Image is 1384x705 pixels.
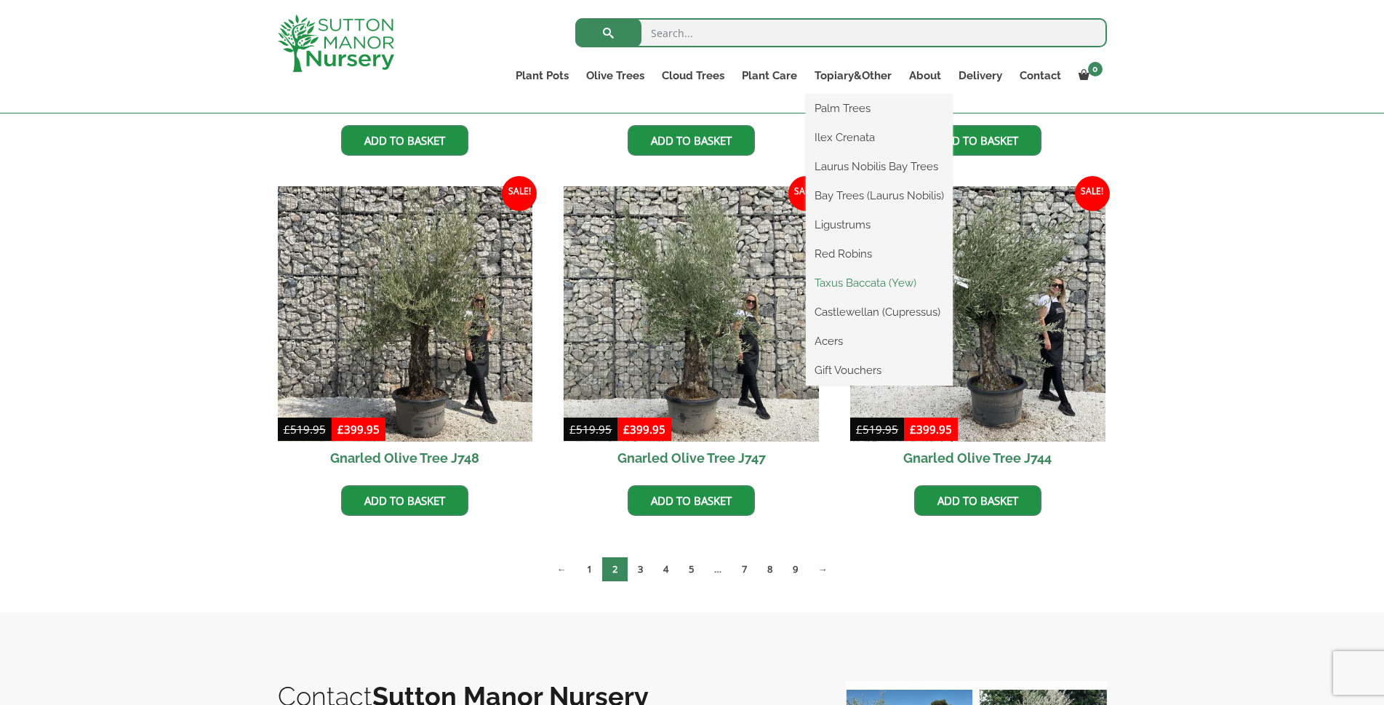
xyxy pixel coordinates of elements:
[788,176,823,211] span: Sale!
[856,422,863,437] span: £
[653,65,733,86] a: Cloud Trees
[856,422,898,437] bdi: 519.95
[507,65,577,86] a: Plant Pots
[914,485,1041,516] a: Add to basket: “Gnarled Olive Tree J744”
[628,485,755,516] a: Add to basket: “Gnarled Olive Tree J747”
[783,557,808,581] a: Page 9
[806,127,953,148] a: Ilex Crenata
[850,442,1105,474] h2: Gnarled Olive Tree J744
[1070,65,1107,86] a: 0
[602,557,628,581] span: Page 2
[806,156,953,178] a: Laurus Nobilis Bay Trees
[564,186,819,442] img: Gnarled Olive Tree J747
[950,65,1011,86] a: Delivery
[337,422,380,437] bdi: 399.95
[341,485,468,516] a: Add to basket: “Gnarled Olive Tree J748”
[564,186,819,474] a: Sale! Gnarled Olive Tree J747
[569,422,612,437] bdi: 519.95
[757,557,783,581] a: Page 8
[910,422,952,437] bdi: 399.95
[278,442,533,474] h2: Gnarled Olive Tree J748
[808,557,838,581] a: →
[278,186,533,442] img: Gnarled Olive Tree J748
[806,214,953,236] a: Ligustrums
[733,65,806,86] a: Plant Care
[806,301,953,323] a: Castlewellan (Cupressus)
[910,422,916,437] span: £
[806,330,953,352] a: Acers
[704,557,732,581] span: …
[341,125,468,156] a: Add to basket: “Gnarled Olive Tree J754”
[806,272,953,294] a: Taxus Baccata (Yew)
[806,185,953,207] a: Bay Trees (Laurus Nobilis)
[575,18,1107,47] input: Search...
[278,15,394,72] img: logo
[914,125,1041,156] a: Add to basket: “Gnarled Olive Tree J749”
[623,422,665,437] bdi: 399.95
[623,422,630,437] span: £
[564,442,819,474] h2: Gnarled Olive Tree J747
[806,243,953,265] a: Red Robins
[1088,62,1103,76] span: 0
[577,557,602,581] a: Page 1
[679,557,704,581] a: Page 5
[653,557,679,581] a: Page 4
[900,65,950,86] a: About
[850,186,1105,474] a: Sale! Gnarled Olive Tree J744
[806,97,953,119] a: Palm Trees
[850,186,1105,442] img: Gnarled Olive Tree J744
[732,557,757,581] a: Page 7
[337,422,344,437] span: £
[569,422,576,437] span: £
[628,125,755,156] a: Add to basket: “Gnarled Olive Tree J753”
[547,557,577,581] a: ←
[628,557,653,581] a: Page 3
[1075,176,1110,211] span: Sale!
[1011,65,1070,86] a: Contact
[284,422,290,437] span: £
[577,65,653,86] a: Olive Trees
[806,359,953,381] a: Gift Vouchers
[806,65,900,86] a: Topiary&Other
[278,186,533,474] a: Sale! Gnarled Olive Tree J748
[278,557,1107,587] nav: Product Pagination
[284,422,326,437] bdi: 519.95
[502,176,537,211] span: Sale!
